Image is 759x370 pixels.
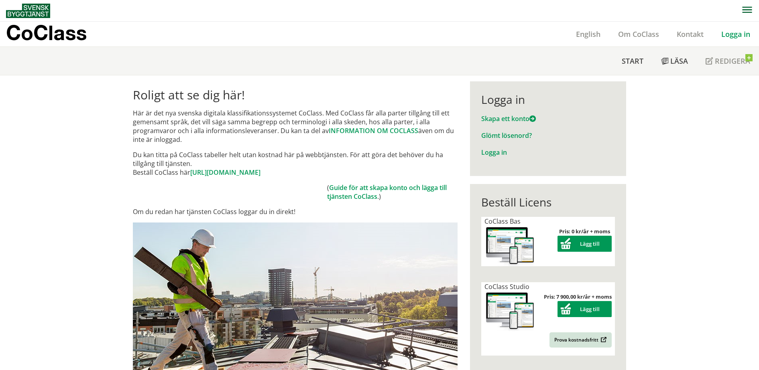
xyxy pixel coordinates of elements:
[481,114,536,123] a: Skapa ett konto
[558,301,612,317] button: Lägg till
[599,337,607,343] img: Outbound.png
[6,28,87,37] p: CoClass
[559,228,610,235] strong: Pris: 0 kr/år + moms
[558,240,612,247] a: Lägg till
[549,332,612,348] a: Prova kostnadsfritt
[133,207,458,216] p: Om du redan har tjänsten CoClass loggar du in direkt!
[652,47,697,75] a: Läsa
[327,183,447,201] a: Guide för att skapa konto och lägga till tjänsten CoClass
[327,183,458,201] td: ( .)
[481,93,615,106] div: Logga in
[190,168,260,177] a: [URL][DOMAIN_NAME]
[712,29,759,39] a: Logga in
[481,195,615,209] div: Beställ Licens
[613,47,652,75] a: Start
[567,29,609,39] a: English
[484,291,536,332] img: coclass-license.jpg
[622,56,643,66] span: Start
[133,88,458,102] h1: Roligt att se dig här!
[609,29,668,39] a: Om CoClass
[484,282,529,291] span: CoClass Studio
[668,29,712,39] a: Kontakt
[484,217,521,226] span: CoClass Bas
[558,305,612,313] a: Lägg till
[133,109,458,144] p: Här är det nya svenska digitala klassifikationssystemet CoClass. Med CoClass får alla parter till...
[6,4,50,18] img: Svensk Byggtjänst
[481,148,507,157] a: Logga in
[670,56,688,66] span: Läsa
[558,236,612,252] button: Lägg till
[133,150,458,177] p: Du kan titta på CoClass tabeller helt utan kostnad här på webbtjänsten. För att göra det behöver ...
[484,226,536,266] img: coclass-license.jpg
[481,131,532,140] a: Glömt lösenord?
[544,293,612,300] strong: Pris: 7 900,00 kr/år + moms
[6,22,104,47] a: CoClass
[329,126,418,135] a: INFORMATION OM COCLASS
